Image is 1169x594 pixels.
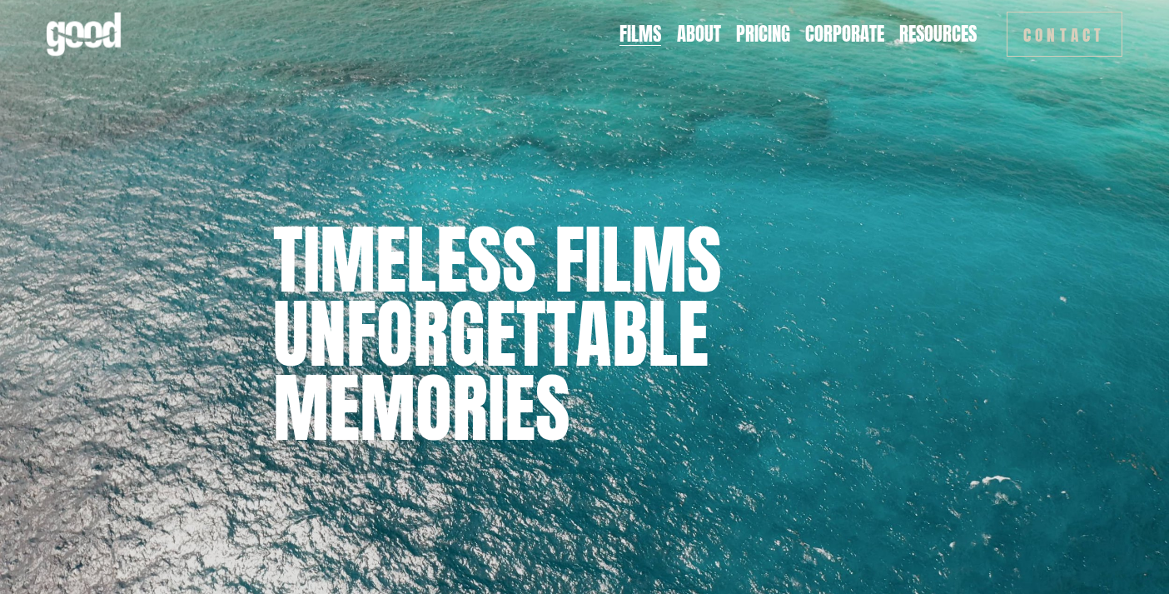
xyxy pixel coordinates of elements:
[47,12,121,56] img: Good Feeling Films
[736,21,790,47] a: Pricing
[899,22,977,45] span: Resources
[677,21,721,47] a: About
[1007,12,1122,57] a: Contact
[619,21,661,47] a: Films
[805,21,884,47] a: Corporate
[899,21,977,47] a: folder dropdown
[273,223,897,446] h1: Timeless Films UNFORGETTABLE MEMORIES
